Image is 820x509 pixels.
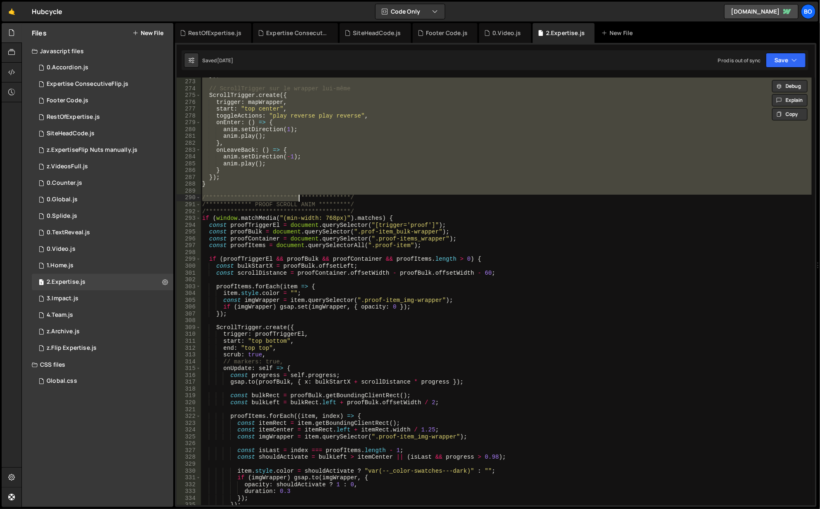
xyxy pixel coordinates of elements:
div: 332 [177,481,201,488]
div: 15889/43683.js [32,340,173,356]
div: 15889/43273.js [32,208,173,224]
div: 15889/43502.js [32,290,173,307]
div: SiteHeadCode.js [47,130,95,137]
div: 315 [177,365,201,372]
div: 281 [177,133,201,140]
div: 0.Video.js [492,29,521,37]
div: SiteHeadCode.js [353,29,401,37]
div: 15889/44427.js [32,158,173,175]
div: 314 [177,358,201,365]
div: 275 [177,92,201,99]
div: 2.Expertise.js [47,278,85,286]
div: 0.Splide.js [47,212,77,220]
div: 287 [177,174,201,181]
div: 0.TextReveal.js [47,229,90,236]
div: 321 [177,406,201,413]
div: 328 [177,454,201,461]
div: 276 [177,99,201,106]
div: 307 [177,311,201,318]
div: Expertise ConsecutiveFlip.js [266,29,328,37]
div: 291 [177,201,201,208]
div: 15889/45507.js [32,92,173,109]
div: 3.Impact.js [47,295,78,302]
div: 15889/42433.js [32,323,173,340]
div: [DATE] [217,57,234,64]
div: 15889/42631.js [32,191,173,208]
div: 320 [177,399,201,406]
div: Global.css [47,377,77,385]
div: 313 [177,351,201,358]
div: 2.Expertise.js [546,29,585,37]
div: 326 [177,440,201,447]
a: Bo [801,4,816,19]
div: 327 [177,447,201,454]
h2: Files [32,28,47,38]
div: 297 [177,242,201,249]
div: z.Archive.js [47,328,80,335]
button: New File [132,30,163,36]
div: 300 [177,263,201,270]
div: RestOfExpertise.js [188,29,241,37]
a: 🤙 [2,2,22,21]
div: 15889/43250.js [32,59,173,76]
div: 310 [177,331,201,338]
div: 15889/42505.js [32,224,173,241]
div: Footer Code.js [426,29,468,37]
div: 15889/43216.js [32,241,173,257]
div: 331 [177,474,201,481]
div: 1.Home.js [47,262,73,269]
div: 304 [177,290,201,297]
div: 293 [177,215,201,222]
div: 285 [177,160,201,167]
div: Expertise ConsecutiveFlip.js [47,80,128,88]
div: 15889/42709.js [32,175,173,191]
div: 278 [177,113,201,120]
div: 0.Video.js [47,245,76,253]
div: 311 [177,338,201,345]
div: 298 [177,249,201,256]
div: 312 [177,345,201,352]
div: 286 [177,167,201,174]
button: Explain [772,94,808,106]
div: 329 [177,461,201,468]
div: 0.Counter.js [47,179,82,187]
div: 15889/46008.js [32,109,173,125]
div: 330 [177,468,201,475]
div: z.VideosFull.js [47,163,88,170]
button: Copy [772,108,808,120]
div: 273 [177,78,201,85]
div: 319 [177,392,201,399]
div: 15889/42417.js [32,257,173,274]
div: 15889/45513.js [32,142,173,158]
div: 292 [177,208,201,215]
div: 277 [177,106,201,113]
div: 301 [177,270,201,277]
div: 0.Accordion.js [47,64,88,71]
span: 1 [39,280,44,286]
div: 335 [177,502,201,509]
div: 282 [177,140,201,147]
div: Hubcycle [32,7,62,16]
div: Saved [202,57,234,64]
div: 0.Global.js [47,196,78,203]
div: 284 [177,153,201,160]
div: 333 [177,488,201,495]
div: 334 [177,495,201,502]
a: [DOMAIN_NAME] [724,4,799,19]
div: 4.Team.js [47,311,73,319]
div: CSS files [22,356,173,373]
div: 305 [177,297,201,304]
div: 15889/45508.js [32,125,173,142]
div: 318 [177,386,201,393]
div: 15889/43677.js [32,307,173,323]
div: 15889/44242.css [32,373,173,389]
div: z.ExpertiseFlip Nuts manually.js [47,146,137,154]
div: 280 [177,126,201,133]
div: 289 [177,188,201,195]
div: 323 [177,420,201,427]
div: 325 [177,434,201,441]
div: 322 [177,413,201,420]
div: 294 [177,222,201,229]
div: 303 [177,283,201,290]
